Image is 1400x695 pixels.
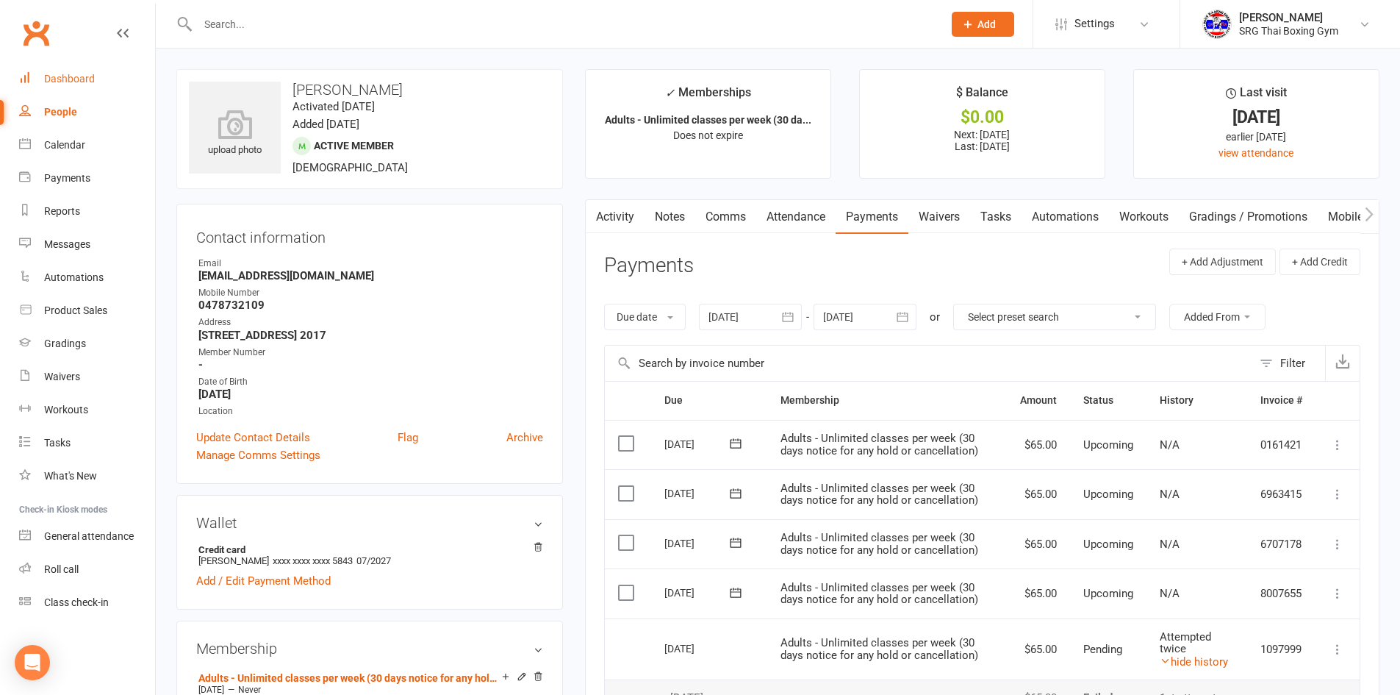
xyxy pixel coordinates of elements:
[1226,83,1287,110] div: Last visit
[1252,346,1325,381] button: Filter
[1147,129,1365,145] div: earlier [DATE]
[198,299,543,312] strong: 0478732109
[1160,587,1180,600] span: N/A
[1279,249,1360,275] button: + Add Credit
[19,63,155,96] a: Dashboard
[1247,519,1315,569] td: 6707178
[44,139,85,151] div: Calendar
[198,257,543,271] div: Email
[1169,304,1266,330] button: Added From
[19,261,155,294] a: Automations
[196,572,331,590] a: Add / Edit Payment Method
[19,553,155,586] a: Roll call
[198,358,543,371] strong: -
[196,641,543,657] h3: Membership
[44,172,90,184] div: Payments
[1169,249,1276,275] button: + Add Adjustment
[198,346,543,360] div: Member Number
[19,195,155,228] a: Reports
[780,432,978,457] span: Adults - Unlimited classes per week (30 days notice for any hold or cancellation)
[952,12,1014,37] button: Add
[19,586,155,619] a: Class kiosk mode
[189,82,550,98] h3: [PERSON_NAME]
[238,685,261,695] span: Never
[19,294,155,327] a: Product Sales
[1160,538,1180,551] span: N/A
[19,129,155,162] a: Calendar
[605,114,811,126] strong: Adults - Unlimited classes per week (30 da...
[44,73,95,85] div: Dashboard
[198,544,536,555] strong: Credit card
[604,304,686,330] button: Due date
[19,460,155,493] a: What's New
[780,531,978,557] span: Adults - Unlimited classes per week (30 days notice for any hold or cancellation)
[1007,519,1070,569] td: $65.00
[1007,619,1070,680] td: $65.00
[189,110,281,158] div: upload photo
[18,15,54,51] a: Clubworx
[695,200,756,234] a: Comms
[292,118,359,131] time: Added [DATE]
[956,83,1008,110] div: $ Balance
[196,446,320,464] a: Manage Comms Settings
[314,140,394,152] span: Active member
[15,645,50,680] div: Open Intercom Messenger
[398,429,418,446] a: Flag
[1179,200,1318,234] a: Gradings / Promotions
[198,316,543,329] div: Address
[44,304,107,316] div: Product Sales
[664,432,732,455] div: [DATE]
[198,404,543,418] div: Location
[756,200,836,234] a: Attendance
[1218,147,1293,159] a: view attendance
[44,106,77,118] div: People
[1160,655,1228,669] a: hide history
[970,200,1022,234] a: Tasks
[908,200,970,234] a: Waivers
[780,636,978,662] span: Adults - Unlimited classes per week (30 days notice for any hold or cancellation)
[645,200,695,234] a: Notes
[44,470,97,482] div: What's New
[1202,10,1232,39] img: thumb_image1718682644.png
[44,238,90,250] div: Messages
[977,18,996,30] span: Add
[1247,382,1315,419] th: Invoice #
[586,200,645,234] a: Activity
[1160,630,1211,656] span: Attempted twice
[1239,24,1338,38] div: SRG Thai Boxing Gym
[664,581,732,604] div: [DATE]
[1247,469,1315,519] td: 6963415
[196,542,543,569] li: [PERSON_NAME]
[19,360,155,393] a: Waivers
[44,437,71,449] div: Tasks
[292,100,375,113] time: Activated [DATE]
[1239,11,1338,24] div: [PERSON_NAME]
[198,329,543,342] strong: [STREET_ADDRESS] 2017
[198,672,502,684] a: Adults - Unlimited classes per week (30 days notice for any hold or cancellation)
[198,388,543,401] strong: [DATE]
[604,254,694,277] h3: Payments
[673,129,743,141] span: Does not expire
[1074,7,1115,40] span: Settings
[1007,382,1070,419] th: Amount
[44,596,109,608] div: Class check-in
[196,429,310,446] a: Update Contact Details
[780,581,978,607] span: Adults - Unlimited classes per week (30 days notice for any hold or cancellation)
[1318,200,1397,234] a: Mobile App
[356,555,391,566] span: 07/2027
[1083,488,1133,501] span: Upcoming
[19,520,155,553] a: General attendance kiosk mode
[1007,569,1070,619] td: $65.00
[664,532,732,555] div: [DATE]
[44,563,79,575] div: Roll call
[198,269,543,282] strong: [EMAIL_ADDRESS][DOMAIN_NAME]
[1160,488,1180,501] span: N/A
[1007,469,1070,519] td: $65.00
[273,555,353,566] span: xxxx xxxx xxxx 5843
[198,286,543,300] div: Mobile Number
[193,14,933,35] input: Search...
[664,637,732,660] div: [DATE]
[1083,438,1133,452] span: Upcoming
[665,86,675,100] i: ✓
[1147,110,1365,125] div: [DATE]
